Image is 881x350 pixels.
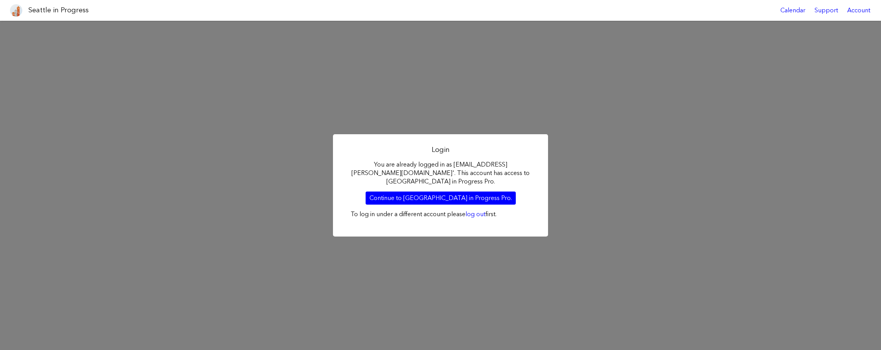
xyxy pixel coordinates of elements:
p: To log in under a different account please first. [351,210,530,218]
p: You are already logged in as [EMAIL_ADDRESS][PERSON_NAME][DOMAIN_NAME]'. This account has access ... [351,160,530,186]
a: Continue to [GEOGRAPHIC_DATA] in Progress Pro. [366,192,516,205]
h1: Seattle in Progress [28,5,89,15]
img: favicon-96x96.png [10,4,22,17]
a: log out [465,210,485,218]
h2: Login [351,145,530,155]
